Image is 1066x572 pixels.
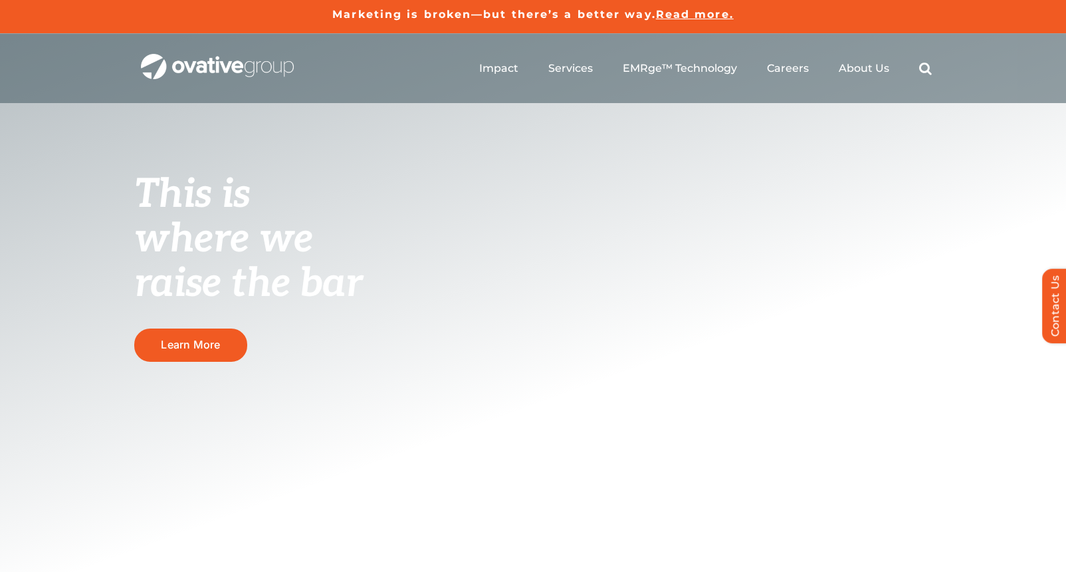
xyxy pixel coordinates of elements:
[479,62,518,75] a: Impact
[548,62,593,75] a: Services
[141,53,294,65] a: OG_Full_horizontal_WHT
[656,8,734,21] a: Read more.
[134,329,247,361] a: Learn More
[767,62,809,75] a: Careers
[134,171,250,219] span: This is
[332,8,656,21] a: Marketing is broken—but there’s a better way.
[623,62,737,75] a: EMRge™ Technology
[161,339,220,351] span: Learn More
[479,47,932,90] nav: Menu
[839,62,889,75] a: About Us
[919,62,932,75] a: Search
[134,215,362,308] span: where we raise the bar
